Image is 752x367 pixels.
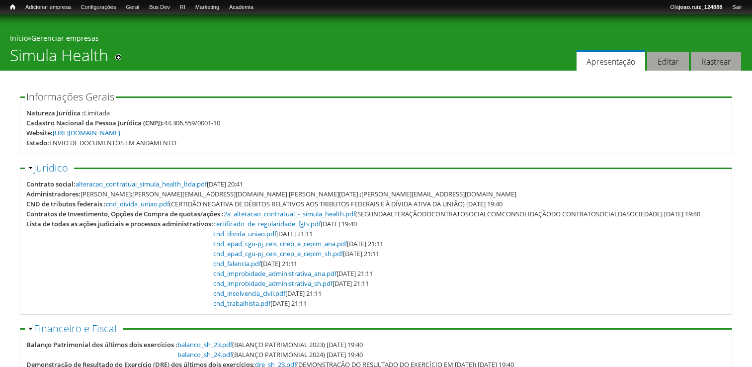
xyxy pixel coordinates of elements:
span: Início [10,3,15,10]
a: cnd_improbidade_administrativa_sh.pdf [213,279,333,288]
span: [DATE] 21:11 [213,249,379,258]
a: Início [5,2,20,12]
div: Contrato social: [26,179,76,189]
a: cnd_falencia.pdf [213,259,261,268]
a: Bus Dev [144,2,175,12]
a: cnd_insolvencia_civil.pdf [213,289,285,298]
span: (BALANÇO PATRIMONIAL 2024) [DATE] 19:40 [177,350,363,359]
span: (SEGUNDAALTERAÇÃODOCONTRATOSOCIALCOMCONSOLIDAÇÃODO CONTRATOSOCIALDASOCIEDADE) [DATE] 19:40 [224,209,700,218]
a: balanco_sh_23.pdf [177,340,232,349]
div: [PERSON_NAME];[PERSON_NAME][EMAIL_ADDRESS][DOMAIN_NAME] [PERSON_NAME][DATE] ;[PERSON_NAME][EMAIL_... [81,189,516,199]
span: [DATE] 20:41 [76,180,243,188]
strong: joao.ruiz_124888 [679,4,723,10]
div: Natureza Jurídica : [26,108,84,118]
a: alteracao_contratual_simula_health_ltda.pdf [76,180,207,188]
a: Academia [224,2,258,12]
div: Administradores: [26,189,81,199]
a: Geral [121,2,144,12]
span: [DATE] 19:40 [213,219,357,228]
div: Lista de todas as ações judiciais e processos administrativos: [26,219,213,229]
h1: Simula Health [10,46,108,71]
span: [DATE] 21:11 [213,299,307,308]
a: cnd_trabalhista.pdf [213,299,270,308]
a: cnd_epad_cgu-pj_ceis_cnep_e_cepim_ana.pdf [213,239,347,248]
a: [URL][DOMAIN_NAME] [53,128,120,137]
span: [DATE] 21:11 [213,279,369,288]
a: Gerenciar empresas [31,33,99,43]
a: Financeiro e Fiscal [34,322,117,335]
div: Limitada [84,108,110,118]
span: [DATE] 21:11 [213,239,383,248]
div: Website: [26,128,53,138]
a: Apresentação [577,50,645,71]
div: Cadastro Nacional da Pessoa Jurídica (CNPJ): [26,118,164,128]
span: [DATE] 21:11 [213,269,373,278]
span: [DATE] 21:11 [213,229,313,238]
div: ENVIO DE DOCUMENTOS EM ANDAMENTO [49,138,176,148]
a: Marketing [190,2,224,12]
a: Adicionar empresa [20,2,76,12]
a: cnd_improbidade_administrativa_ana.pdf [213,269,336,278]
a: Rastrear [691,52,741,71]
a: 2a_alteracao_contratual_-_simula_health.pdf [224,209,355,218]
a: Sair [727,2,747,12]
div: » [10,33,742,46]
a: Jurídico [34,161,68,175]
div: Contratos de Investimento, Opções de Compra de quotas/ações : [26,209,224,219]
a: balanco_sh_24.pdf [177,350,232,359]
a: RI [175,2,190,12]
a: certificado_de_regularidade_fgts.pdf [213,219,321,228]
a: Editar [647,52,689,71]
span: [DATE] 21:11 [213,289,322,298]
span: Informações Gerais [26,90,114,103]
a: Início [10,33,28,43]
div: CND de tributos federais : [26,199,106,209]
span: (CERTIDÃO NEGATIVA DE DÉBITOS RELATIVOS AOS TRIBUTOS FEDERAIS E À DÍVIDA ATIVA DA UNIÃO) [DATE] 1... [106,199,502,208]
span: (BALANÇO PATRIMONIAL 2023) [DATE] 19:40 [177,340,363,349]
span: [DATE] 21:11 [213,259,297,268]
a: cnd_divida_uniao.pdf [213,229,276,238]
div: Estado: [26,138,49,148]
a: Olájoao.ruiz_124888 [665,2,727,12]
a: Configurações [76,2,121,12]
a: cnd_divida_uniao.pdf [106,199,169,208]
a: cnd_epad_cgu-pj_ceis_cnep_e_cepim_sh.pdf [213,249,343,258]
div: 44.306.559/0001-10 [164,118,220,128]
div: Balanço Patrimonial dos últimos dois exercícios : [26,340,177,350]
